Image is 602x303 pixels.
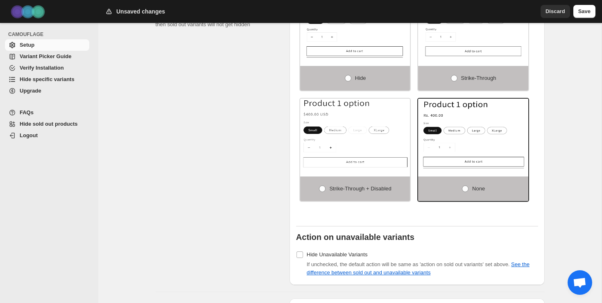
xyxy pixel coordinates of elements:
a: Hide specific variants [5,74,89,85]
a: Hide sold out products [5,118,89,130]
b: Action on unavailable variants [296,233,414,242]
span: Strike-through + Disabled [329,185,391,192]
a: Variant Picker Guide [5,51,89,62]
span: Hide specific variants [20,76,75,82]
a: Logout [5,130,89,141]
a: Setup [5,39,89,51]
span: If unchecked, the default action will be same as 'action on sold out variants' set above. [307,261,530,276]
span: Verify Installation [20,65,64,71]
span: Hide sold out products [20,121,78,127]
span: Upgrade [20,88,41,94]
span: Strike-through [461,75,496,81]
img: None [418,99,528,168]
span: Hide [355,75,366,81]
span: Setup [20,42,34,48]
span: None [472,185,485,192]
span: CAMOUFLAGE [8,31,93,38]
a: FAQs [5,107,89,118]
span: Hide Unavailable Variants [307,251,368,258]
span: Logout [20,132,38,138]
button: Discard [541,5,570,18]
h2: Unsaved changes [116,7,165,16]
a: Open chat [568,270,592,295]
a: Upgrade [5,85,89,97]
span: Variant Picker Guide [20,53,71,59]
span: FAQs [20,109,34,115]
span: Save [578,7,591,16]
button: Save [573,5,595,18]
span: Discard [545,7,565,16]
img: Strike-through + Disabled [300,99,410,168]
a: Verify Installation [5,62,89,74]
